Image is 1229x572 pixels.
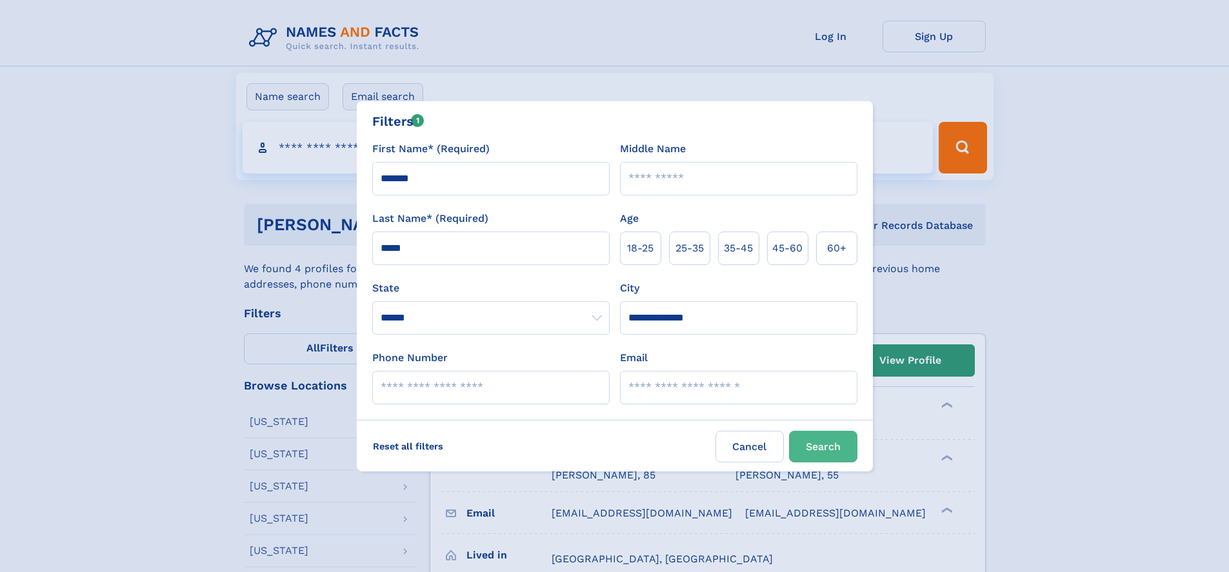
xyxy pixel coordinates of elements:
[724,241,753,256] span: 35‑45
[627,241,654,256] span: 18‑25
[675,241,704,256] span: 25‑35
[715,431,784,462] label: Cancel
[620,350,648,366] label: Email
[772,241,803,256] span: 45‑60
[372,211,488,226] label: Last Name* (Required)
[620,281,639,296] label: City
[620,141,686,157] label: Middle Name
[372,281,610,296] label: State
[372,112,425,131] div: Filters
[372,141,490,157] label: First Name* (Required)
[365,431,452,462] label: Reset all filters
[827,241,846,256] span: 60+
[620,211,639,226] label: Age
[789,431,857,462] button: Search
[372,350,448,366] label: Phone Number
